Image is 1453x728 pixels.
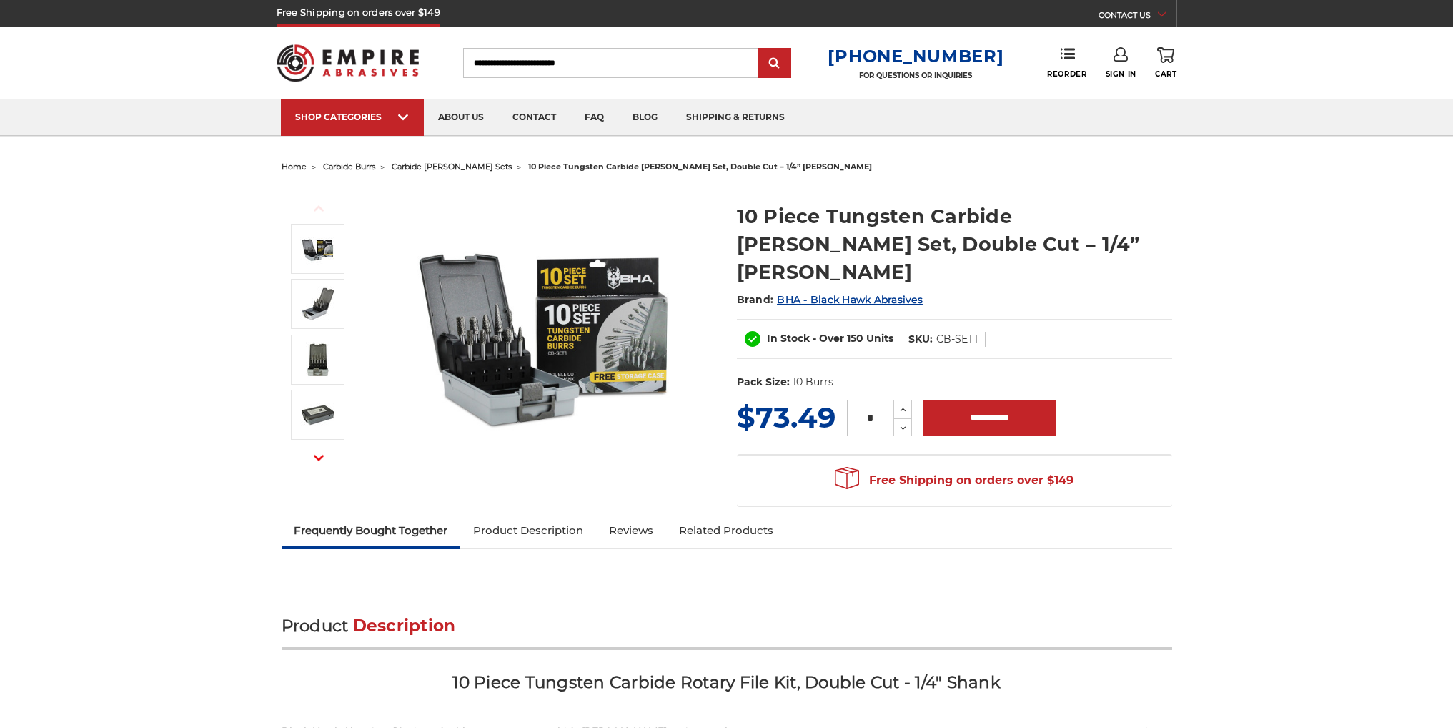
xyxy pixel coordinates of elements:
[936,332,978,347] dd: CB-SET1
[666,515,786,546] a: Related Products
[300,397,336,433] img: burs for metal grinding pack
[392,162,512,172] a: carbide [PERSON_NAME] sets
[672,99,799,136] a: shipping & returns
[813,332,844,345] span: - Over
[828,71,1003,80] p: FOR QUESTIONS OR INQUIRIES
[300,231,336,267] img: BHA Carbide Burr 10 Piece Set, Double Cut with 1/4" Shanks
[737,293,774,306] span: Brand:
[1099,7,1176,27] a: CONTACT US
[777,293,923,306] a: BHA - Black Hawk Abrasives
[570,99,618,136] a: faq
[767,332,810,345] span: In Stock
[404,187,690,473] img: BHA Carbide Burr 10 Piece Set, Double Cut with 1/4" Shanks
[302,442,336,473] button: Next
[528,162,872,172] span: 10 piece tungsten carbide [PERSON_NAME] set, double cut – 1/4” [PERSON_NAME]
[424,99,498,136] a: about us
[300,342,336,378] img: carbide bit pack
[835,466,1073,495] span: Free Shipping on orders over $149
[596,515,666,546] a: Reviews
[277,35,420,91] img: Empire Abrasives
[460,515,596,546] a: Product Description
[323,162,375,172] a: carbide burrs
[737,202,1172,286] h1: 10 Piece Tungsten Carbide [PERSON_NAME] Set, Double Cut – 1/4” [PERSON_NAME]
[1047,47,1086,78] a: Reorder
[1047,69,1086,79] span: Reorder
[282,515,461,546] a: Frequently Bought Together
[908,332,933,347] dt: SKU:
[1106,69,1136,79] span: Sign In
[1155,69,1176,79] span: Cart
[760,49,789,78] input: Submit
[847,332,863,345] span: 150
[282,162,307,172] a: home
[1155,47,1176,79] a: Cart
[498,99,570,136] a: contact
[618,99,672,136] a: blog
[302,193,336,224] button: Previous
[300,286,336,322] img: 10 piece tungsten carbide double cut burr kit
[282,616,349,636] span: Product
[793,375,833,390] dd: 10 Burrs
[828,46,1003,67] a: [PHONE_NUMBER]
[737,375,790,390] dt: Pack Size:
[737,400,835,435] span: $73.49
[353,616,456,636] span: Description
[282,672,1172,704] h2: 10 Piece Tungsten Carbide Rotary File Kit, Double Cut - 1/4" Shank
[295,112,410,122] div: SHOP CATEGORIES
[866,332,893,345] span: Units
